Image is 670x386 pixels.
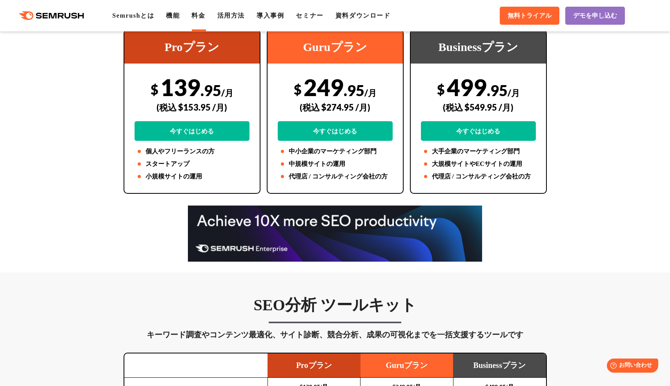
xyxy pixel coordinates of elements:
[166,12,180,19] a: 機能
[278,121,393,141] a: 今すぐはじめる
[360,353,453,378] td: Guruプラン
[344,81,364,99] span: .95
[437,81,445,97] span: $
[268,353,360,378] td: Proプラン
[421,147,536,156] li: 大手企業のマーケティング部門
[487,81,508,99] span: .95
[600,355,661,377] iframe: Help widget launcher
[257,12,284,19] a: 導入事例
[191,12,205,19] a: 料金
[135,147,249,156] li: 個人やフリーランスの方
[135,159,249,169] li: スタートアップ
[278,93,393,121] div: (税込 $274.95 /月)
[217,12,245,19] a: 活用方法
[411,30,546,64] div: Businessプラン
[268,30,403,64] div: Guruプラン
[421,159,536,169] li: 大規模サイトやECサイトの運用
[294,81,302,97] span: $
[453,353,546,378] td: Businessプラン
[135,93,249,121] div: (税込 $153.95 /月)
[565,7,625,25] a: デモを申し込む
[508,87,520,98] span: /月
[508,12,552,20] span: 無料トライアル
[112,12,154,19] a: Semrushとは
[124,295,547,315] h3: SEO分析 ツールキット
[364,87,377,98] span: /月
[421,121,536,141] a: 今すぐはじめる
[135,73,249,141] div: 139
[421,73,536,141] div: 499
[124,328,547,341] div: キーワード調査やコンテンツ最適化、サイト診断、競合分析、成果の可視化までを一括支援するツールです
[278,73,393,141] div: 249
[278,159,393,169] li: 中規模サイトの運用
[296,12,323,19] a: セミナー
[421,172,536,181] li: 代理店 / コンサルティング会社の方
[221,87,233,98] span: /月
[278,147,393,156] li: 中小企業のマーケティング部門
[124,30,260,64] div: Proプラン
[200,81,221,99] span: .95
[135,172,249,181] li: 小規模サイトの運用
[151,81,158,97] span: $
[278,172,393,181] li: 代理店 / コンサルティング会社の方
[500,7,559,25] a: 無料トライアル
[135,121,249,141] a: 今すぐはじめる
[335,12,391,19] a: 資料ダウンロード
[573,12,617,20] span: デモを申し込む
[421,93,536,121] div: (税込 $549.95 /月)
